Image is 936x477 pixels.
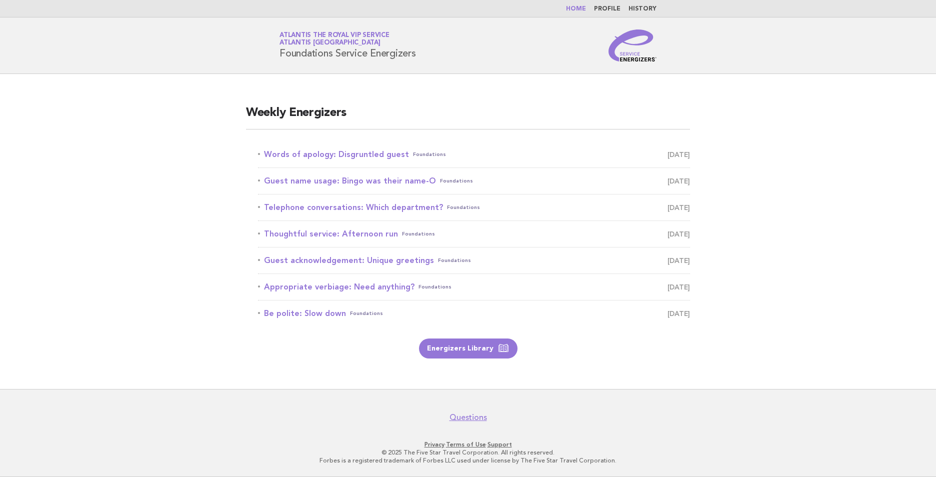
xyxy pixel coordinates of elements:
[438,253,471,267] span: Foundations
[279,32,389,46] a: Atlantis the Royal VIP ServiceAtlantis [GEOGRAPHIC_DATA]
[628,6,656,12] a: History
[258,200,690,214] a: Telephone conversations: Which department?Foundations [DATE]
[162,448,774,456] p: © 2025 The Five Star Travel Corporation. All rights reserved.
[594,6,620,12] a: Profile
[258,147,690,161] a: Words of apology: Disgruntled guestFoundations [DATE]
[446,441,486,448] a: Terms of Use
[424,441,444,448] a: Privacy
[667,227,690,241] span: [DATE]
[279,32,416,58] h1: Foundations Service Energizers
[258,253,690,267] a: Guest acknowledgement: Unique greetingsFoundations [DATE]
[258,227,690,241] a: Thoughtful service: Afternoon runFoundations [DATE]
[440,174,473,188] span: Foundations
[667,200,690,214] span: [DATE]
[667,253,690,267] span: [DATE]
[419,338,517,358] a: Energizers Library
[487,441,512,448] a: Support
[279,40,380,46] span: Atlantis [GEOGRAPHIC_DATA]
[402,227,435,241] span: Foundations
[162,440,774,448] p: · ·
[449,412,487,422] a: Questions
[566,6,586,12] a: Home
[418,280,451,294] span: Foundations
[258,280,690,294] a: Appropriate verbiage: Need anything?Foundations [DATE]
[667,147,690,161] span: [DATE]
[258,306,690,320] a: Be polite: Slow downFoundations [DATE]
[608,29,656,61] img: Service Energizers
[447,200,480,214] span: Foundations
[667,174,690,188] span: [DATE]
[413,147,446,161] span: Foundations
[246,105,690,129] h2: Weekly Energizers
[667,306,690,320] span: [DATE]
[162,456,774,464] p: Forbes is a registered trademark of Forbes LLC used under license by The Five Star Travel Corpora...
[350,306,383,320] span: Foundations
[258,174,690,188] a: Guest name usage: Bingo was their name-OFoundations [DATE]
[667,280,690,294] span: [DATE]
